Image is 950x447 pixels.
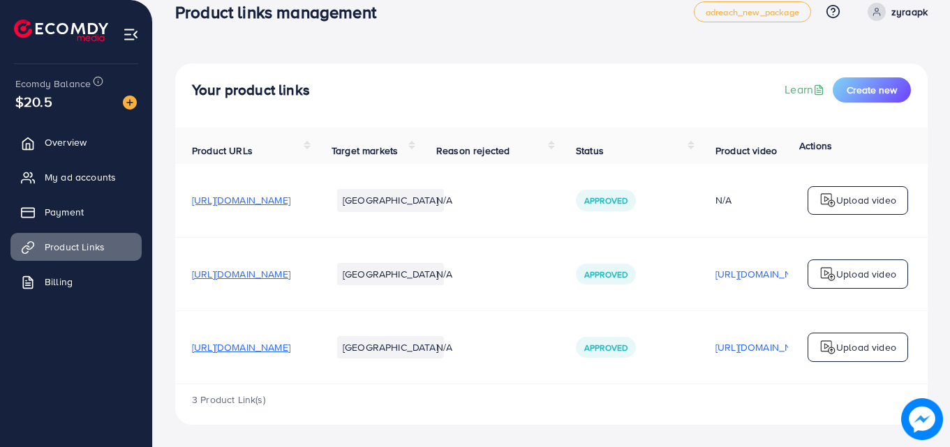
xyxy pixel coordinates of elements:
p: [URL][DOMAIN_NAME] [715,266,814,282]
span: Product video [715,144,777,158]
span: adreach_new_package [706,8,799,17]
img: logo [14,20,108,41]
span: Approved [584,268,628,280]
a: Learn [785,82,827,98]
a: Overview [10,128,142,156]
span: Product URLs [192,144,253,158]
span: [URL][DOMAIN_NAME] [192,193,290,207]
p: Upload video [836,266,896,282]
span: [URL][DOMAIN_NAME] [192,340,290,354]
span: N/A [436,267,452,281]
a: Product Links [10,233,142,261]
span: Approved [584,195,628,206]
span: Product Links [45,240,105,254]
span: Reason rejected [436,144,510,158]
li: [GEOGRAPHIC_DATA] [337,263,444,285]
img: logo [819,266,836,282]
span: Ecomdy Balance [15,77,91,91]
p: [URL][DOMAIN_NAME] [715,339,814,356]
span: My ad accounts [45,170,116,184]
div: N/A [715,193,814,207]
span: 3 Product Link(s) [192,393,265,407]
button: Create new [833,77,911,103]
img: menu [123,26,139,43]
span: [URL][DOMAIN_NAME] [192,267,290,281]
span: Target markets [332,144,398,158]
span: Approved [584,342,628,354]
h3: Product links management [175,2,387,22]
span: Status [576,144,604,158]
li: [GEOGRAPHIC_DATA] [337,336,444,358]
p: zyraapk [891,3,928,20]
p: Upload video [836,192,896,209]
span: N/A [436,193,452,207]
img: logo [819,192,836,209]
a: adreach_new_package [694,1,811,22]
img: logo [819,339,836,356]
a: zyraapk [862,3,928,21]
span: Actions [799,139,832,153]
span: Billing [45,275,73,289]
span: Overview [45,135,87,149]
img: image [901,398,943,440]
span: N/A [436,340,452,354]
a: Payment [10,198,142,226]
img: image [123,96,137,109]
h4: Your product links [192,82,310,99]
span: $20.5 [15,91,52,112]
span: Payment [45,205,84,219]
p: Upload video [836,339,896,356]
span: Create new [847,83,897,97]
a: Billing [10,268,142,296]
a: My ad accounts [10,163,142,191]
li: [GEOGRAPHIC_DATA] [337,189,444,211]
